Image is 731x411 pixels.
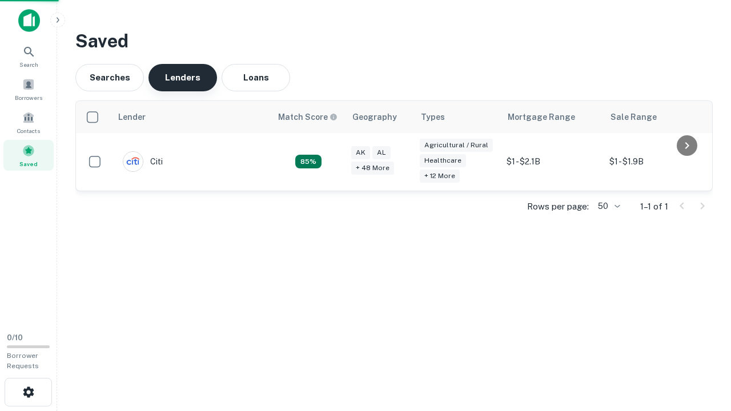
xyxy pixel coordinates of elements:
[351,162,394,175] div: + 48 more
[118,110,146,124] div: Lender
[420,139,493,152] div: Agricultural / Rural
[351,146,370,159] div: AK
[75,64,144,91] button: Searches
[593,198,622,215] div: 50
[295,155,322,168] div: Capitalize uses an advanced AI algorithm to match your search with the best lender. The match sco...
[271,101,346,133] th: Capitalize uses an advanced AI algorithm to match your search with the best lender. The match sco...
[19,159,38,168] span: Saved
[346,101,414,133] th: Geography
[3,41,54,71] a: Search
[7,333,23,342] span: 0 / 10
[372,146,391,159] div: AL
[123,152,143,171] img: picture
[7,352,39,370] span: Borrower Requests
[15,93,42,102] span: Borrowers
[501,101,604,133] th: Mortgage Range
[674,320,731,374] iframe: Chat Widget
[111,101,271,133] th: Lender
[75,27,713,55] h3: Saved
[527,200,589,213] p: Rows per page:
[420,170,460,183] div: + 12 more
[604,101,706,133] th: Sale Range
[421,110,445,124] div: Types
[19,60,38,69] span: Search
[222,64,290,91] button: Loans
[17,126,40,135] span: Contacts
[278,111,338,123] div: Capitalize uses an advanced AI algorithm to match your search with the best lender. The match sco...
[414,101,501,133] th: Types
[3,140,54,171] a: Saved
[278,111,335,123] h6: Match Score
[640,200,668,213] p: 1–1 of 1
[352,110,397,124] div: Geography
[3,107,54,138] a: Contacts
[148,64,217,91] button: Lenders
[420,154,466,167] div: Healthcare
[18,9,40,32] img: capitalize-icon.png
[123,151,163,172] div: Citi
[610,110,657,124] div: Sale Range
[604,133,706,191] td: $1 - $1.9B
[3,74,54,104] a: Borrowers
[501,133,604,191] td: $1 - $2.1B
[508,110,575,124] div: Mortgage Range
